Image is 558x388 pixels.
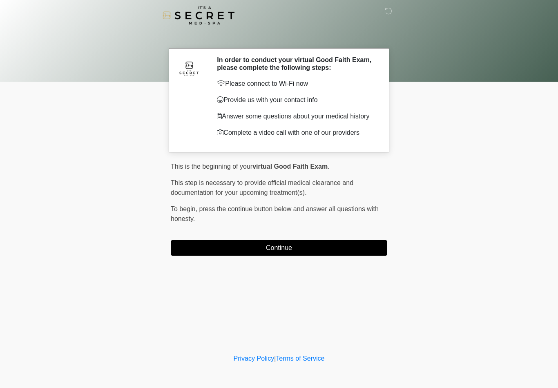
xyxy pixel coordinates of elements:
[217,56,375,71] h2: In order to conduct your virtual Good Faith Exam, please complete the following steps:
[217,95,375,105] p: Provide us with your contact info
[252,163,328,170] strong: virtual Good Faith Exam
[328,163,329,170] span: .
[234,355,275,362] a: Privacy Policy
[217,128,375,138] p: Complete a video call with one of our providers
[165,29,393,45] h1: ‎ ‎
[217,79,375,89] p: Please connect to Wi-Fi now
[171,205,379,222] span: press the continue button below and answer all questions with honesty.
[171,163,252,170] span: This is the beginning of your
[171,205,199,212] span: To begin,
[163,6,234,25] img: It's A Secret Med Spa Logo
[177,56,201,80] img: Agent Avatar
[274,355,276,362] a: |
[217,111,375,121] p: Answer some questions about your medical history
[171,179,353,196] span: This step is necessary to provide official medical clearance and documentation for your upcoming ...
[276,355,324,362] a: Terms of Service
[171,240,387,256] button: Continue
